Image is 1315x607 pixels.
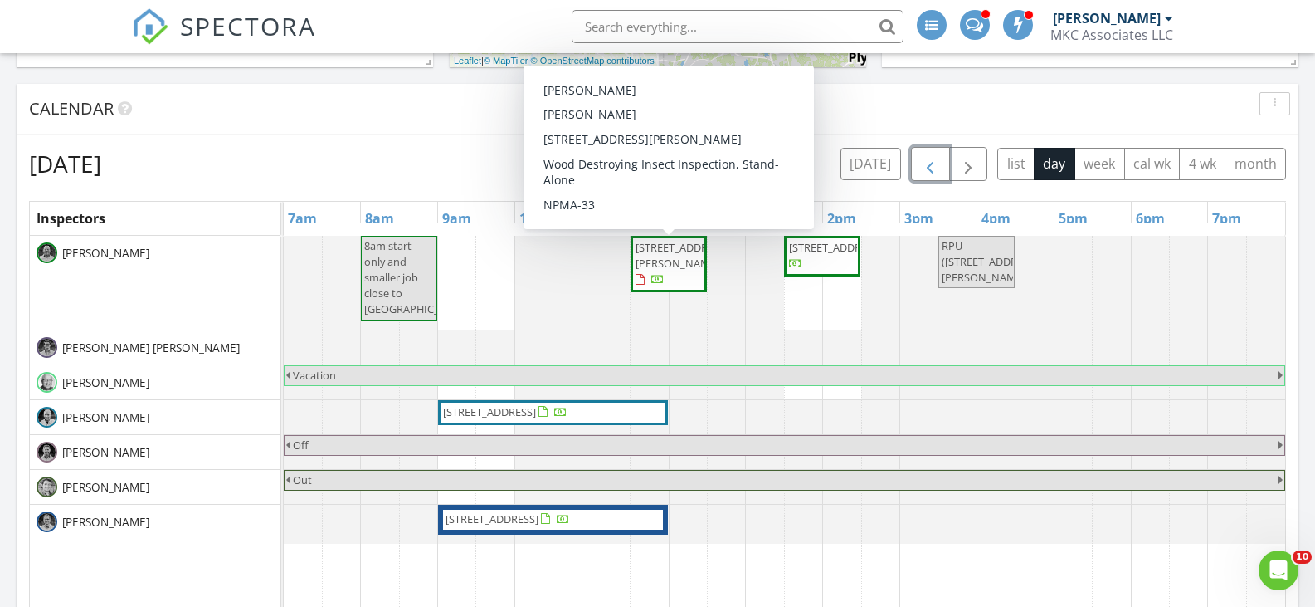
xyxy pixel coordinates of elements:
span: [PERSON_NAME] [59,245,153,262]
div: MKC Associates LLC [1050,27,1173,43]
button: Previous day [911,147,950,181]
span: [PERSON_NAME] [59,374,153,391]
button: list [997,148,1035,180]
button: month [1225,148,1286,180]
span: [PERSON_NAME] [59,514,153,531]
span: [STREET_ADDRESS] [789,240,882,255]
a: 7pm [1208,205,1245,232]
h2: [DATE] [29,147,101,180]
a: 8am [361,205,398,232]
img: tom_head_bw.jpg [37,242,57,263]
span: 8am start only and smaller job close to [GEOGRAPHIC_DATA] [364,238,469,317]
span: SPECTORA [180,8,316,43]
a: 9am [438,205,475,232]
button: [DATE] [840,148,901,180]
span: [PERSON_NAME] [59,409,153,426]
button: day [1034,148,1075,180]
span: [PERSON_NAME] [PERSON_NAME] [59,340,243,356]
img: The Best Home Inspection Software - Spectora [132,8,168,45]
button: week [1074,148,1125,180]
span: [STREET_ADDRESS] [446,512,538,526]
a: SPECTORA [132,22,316,57]
span: [STREET_ADDRESS][PERSON_NAME] [636,240,728,271]
a: 6pm [1132,205,1169,232]
a: 4pm [977,205,1015,232]
span: [PERSON_NAME] [59,444,153,461]
span: [STREET_ADDRESS] [443,404,536,419]
a: 1pm [746,205,783,232]
span: Inspectors [37,209,105,228]
img: jack_head_bw.jpg [37,442,57,463]
a: 7am [284,205,321,232]
a: © MapTiler [484,56,528,66]
button: cal wk [1124,148,1181,180]
div: [PERSON_NAME] [1053,10,1161,27]
img: patrick_geddes_home_inspector.jpg [37,477,57,497]
a: Leaflet [454,56,481,66]
img: rob_head_bw.jpg [37,407,57,428]
span: Calendar [29,97,114,120]
a: © OpenStreetMap contributors [531,56,655,66]
span: RPU ([STREET_ADDRESS][PERSON_NAME]) [942,238,1038,285]
a: 2pm [823,205,860,232]
span: [PERSON_NAME] [59,479,153,496]
iframe: Intercom live chat [1259,551,1298,590]
a: 12pm [670,205,714,232]
span: Out [293,472,312,487]
button: Next day [949,147,988,181]
input: Search everything... [572,10,903,43]
a: 5pm [1054,205,1092,232]
div: | [450,54,659,68]
img: morgan_head_bw.jpg [37,512,57,532]
a: 10am [515,205,560,232]
img: jack_mason_home_inspector.jpg [37,372,57,393]
img: miner_head_bw.jpg [37,337,57,358]
a: 11am [592,205,637,232]
span: Off [293,438,309,453]
a: 3pm [900,205,938,232]
span: Vacation [293,368,336,383]
span: 10 [1293,551,1312,564]
button: 4 wk [1179,148,1225,180]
